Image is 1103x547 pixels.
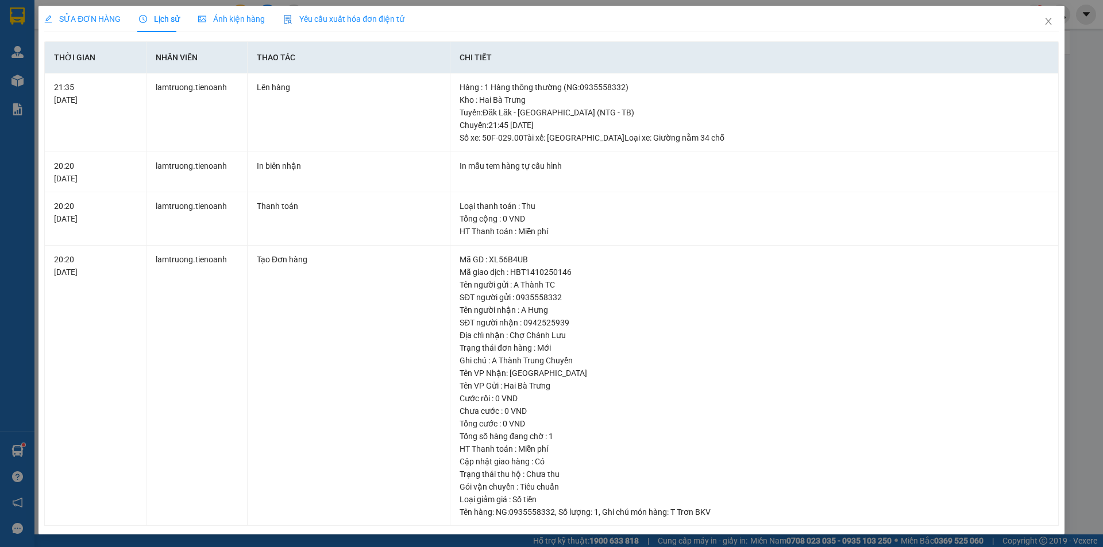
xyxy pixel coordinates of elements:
span: close [1044,17,1053,26]
div: Tổng số hàng đang chờ : 1 [460,430,1049,443]
div: Loại giảm giá : Số tiền [460,493,1049,506]
div: Trạng thái thu hộ : Chưa thu [460,468,1049,480]
div: HT Thanh toán : Miễn phí [460,443,1049,455]
td: lamtruong.tienoanh [146,192,248,246]
div: In mẫu tem hàng tự cấu hình [460,160,1049,172]
th: Nhân viên [146,42,248,73]
div: 21:35 [DATE] [54,81,136,106]
div: Cước rồi : 0 VND [460,392,1049,405]
th: Thao tác [248,42,450,73]
div: Tên VP Gửi : Hai Bà Trưng [460,379,1049,392]
div: SĐT người gửi : 0935558332 [460,291,1049,304]
span: edit [44,15,52,23]
span: Lịch sử [139,14,180,24]
div: Chưa cước : 0 VND [460,405,1049,417]
div: Mã GD : XL56B4UB [460,253,1049,266]
div: 20:20 [DATE] [54,200,136,225]
div: Kho : Hai Bà Trưng [460,94,1049,106]
span: Ảnh kiện hàng [198,14,265,24]
div: 20:20 [DATE] [54,253,136,278]
div: Ghi chú : A Thành Trung Chuyển [460,354,1049,367]
div: Thanh toán [257,200,441,212]
th: Chi tiết [450,42,1059,73]
th: Thời gian [45,42,146,73]
div: Trạng thái đơn hàng : Mới [460,342,1049,354]
td: lamtruong.tienoanh [146,246,248,526]
td: lamtruong.tienoanh [146,73,248,152]
div: HT Thanh toán : Miễn phí [460,225,1049,238]
img: icon [283,15,292,24]
div: Tên hàng: , Số lượng: , Ghi chú món hàng: [460,506,1049,518]
span: clock-circle [139,15,147,23]
div: Tuyến : Đăk Lăk - [GEOGRAPHIC_DATA] (NTG - TB) Chuyến: 21:45 [DATE] Số xe: 50F-029.00 Tài xế: [GE... [460,106,1049,144]
div: In biên nhận [257,160,441,172]
div: Tạo Đơn hàng [257,253,441,266]
div: Địa chỉ nhận : Chợ Chánh Lưu [460,329,1049,342]
div: SĐT người nhận : 0942525939 [460,316,1049,329]
div: Tổng cước : 0 VND [460,417,1049,430]
div: Tên người gửi : A Thành TC [460,278,1049,291]
div: Cập nhật giao hàng : Có [460,455,1049,468]
div: Lên hàng [257,81,441,94]
span: SỬA ĐƠN HÀNG [44,14,121,24]
td: lamtruong.tienoanh [146,152,248,193]
div: Tên người nhận : A Hưng [460,304,1049,316]
div: Tên VP Nhận: [GEOGRAPHIC_DATA] [460,367,1049,379]
div: Gói vận chuyển : Tiêu chuẩn [460,480,1049,493]
div: Hàng : 1 Hàng thông thường (NG:0935558332) [460,81,1049,94]
button: Close [1032,6,1065,38]
div: 20:20 [DATE] [54,160,136,185]
span: NG:0935558332 [496,507,555,517]
div: Loại thanh toán : Thu [460,200,1049,212]
div: Tổng cộng : 0 VND [460,212,1049,225]
span: T Trơn BKV [670,507,711,517]
span: Yêu cầu xuất hóa đơn điện tử [283,14,404,24]
div: Mã giao dịch : HBT1410250146 [460,266,1049,278]
span: 1 [594,507,599,517]
span: picture [198,15,206,23]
